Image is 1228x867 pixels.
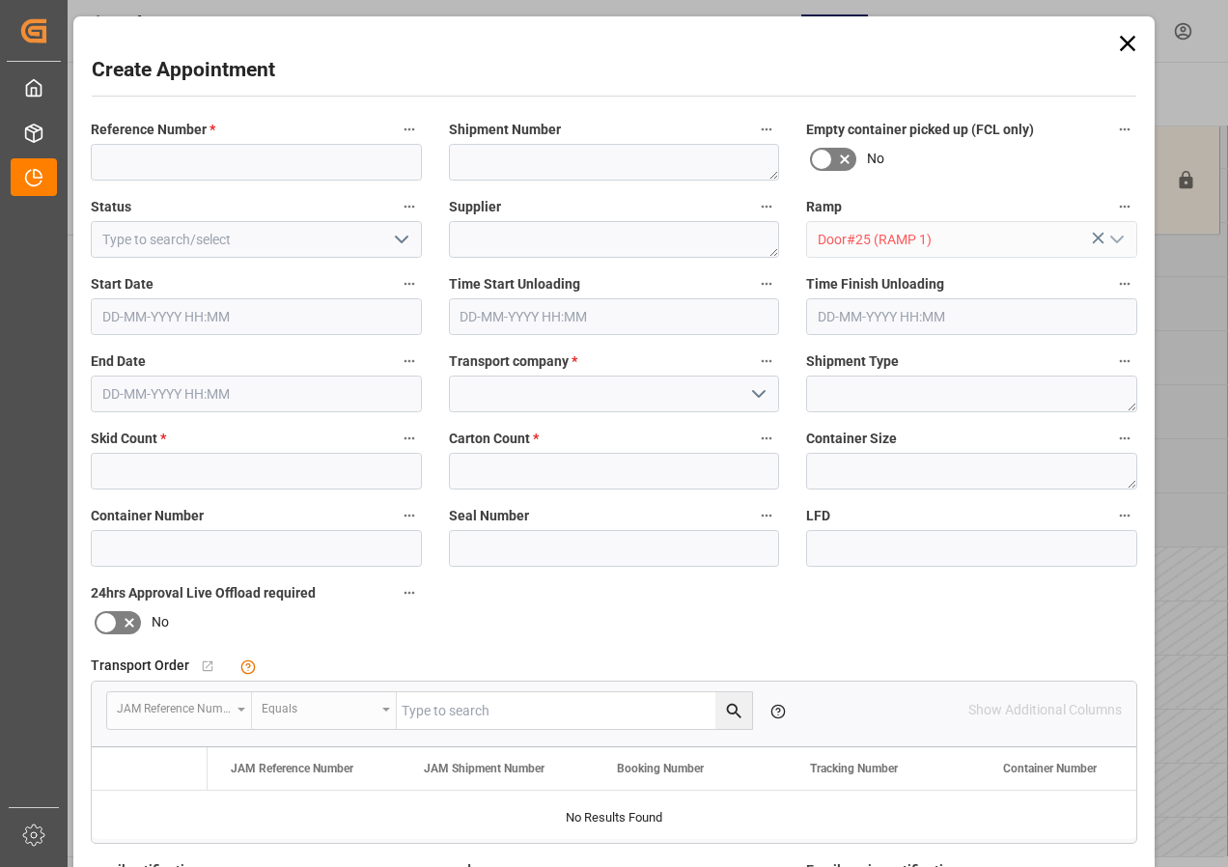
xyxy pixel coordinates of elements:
[397,271,422,296] button: Start Date
[91,351,146,372] span: End Date
[867,149,884,169] span: No
[397,117,422,142] button: Reference Number *
[1112,349,1137,374] button: Shipment Type
[91,583,316,603] span: 24hrs Approval Live Offload required
[91,274,153,294] span: Start Date
[754,349,779,374] button: Transport company *
[449,120,561,140] span: Shipment Number
[397,692,752,729] input: Type to search
[91,197,131,217] span: Status
[397,426,422,451] button: Skid Count *
[1101,225,1130,255] button: open menu
[715,692,752,729] button: search button
[397,349,422,374] button: End Date
[754,426,779,451] button: Carton Count *
[806,298,1137,335] input: DD-MM-YYYY HH:MM
[449,274,580,294] span: Time Start Unloading
[424,762,544,775] span: JAM Shipment Number
[743,379,772,409] button: open menu
[91,429,166,449] span: Skid Count
[91,376,422,412] input: DD-MM-YYYY HH:MM
[92,55,275,86] h2: Create Appointment
[754,503,779,528] button: Seal Number
[117,695,231,717] div: JAM Reference Number
[91,298,422,335] input: DD-MM-YYYY HH:MM
[806,197,842,217] span: Ramp
[449,429,539,449] span: Carton Count
[397,580,422,605] button: 24hrs Approval Live Offload required
[1112,426,1137,451] button: Container Size
[806,429,897,449] span: Container Size
[449,298,780,335] input: DD-MM-YYYY HH:MM
[806,120,1034,140] span: Empty container picked up (FCL only)
[810,762,898,775] span: Tracking Number
[806,506,830,526] span: LFD
[754,117,779,142] button: Shipment Number
[231,762,353,775] span: JAM Reference Number
[449,197,501,217] span: Supplier
[806,274,944,294] span: Time Finish Unloading
[91,506,204,526] span: Container Number
[1112,117,1137,142] button: Empty container picked up (FCL only)
[617,762,704,775] span: Booking Number
[449,506,529,526] span: Seal Number
[806,351,899,372] span: Shipment Type
[754,271,779,296] button: Time Start Unloading
[449,351,577,372] span: Transport company
[397,194,422,219] button: Status
[91,656,189,676] span: Transport Order
[1003,762,1097,775] span: Container Number
[1112,271,1137,296] button: Time Finish Unloading
[107,692,252,729] button: open menu
[385,225,414,255] button: open menu
[152,612,169,632] span: No
[397,503,422,528] button: Container Number
[754,194,779,219] button: Supplier
[1112,194,1137,219] button: Ramp
[252,692,397,729] button: open menu
[262,695,376,717] div: Equals
[91,120,215,140] span: Reference Number
[806,221,1137,258] input: Type to search/select
[1112,503,1137,528] button: LFD
[91,221,422,258] input: Type to search/select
